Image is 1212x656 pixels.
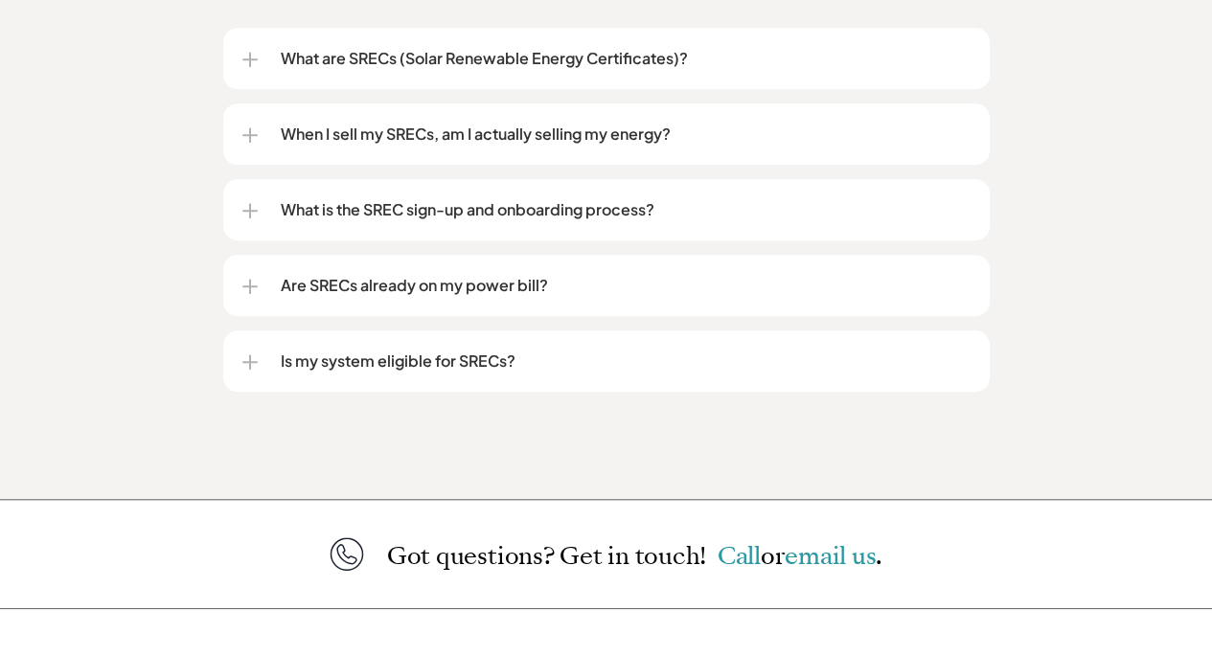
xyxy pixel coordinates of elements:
p: Are SRECs already on my power bill? [281,274,971,297]
p: What are SRECs (Solar Renewable Energy Certificates)? [281,47,971,70]
p: When I sell my SRECs, am I actually selling my energy? [281,123,971,146]
p: Is my system eligible for SRECs? [281,350,971,373]
p: What is the SREC sign-up and onboarding process? [281,198,971,221]
span: or [761,539,786,573]
p: Got questions? Get in touch! [387,543,882,569]
span: . [876,539,882,573]
a: email us [785,539,876,573]
a: Call [718,539,761,573]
